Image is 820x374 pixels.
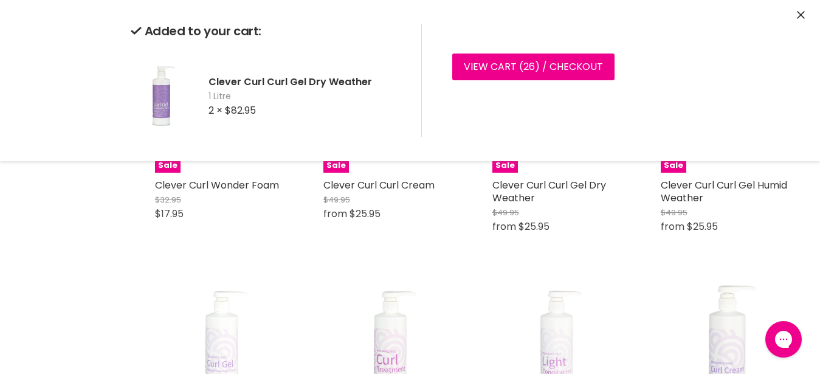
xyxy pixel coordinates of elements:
img: Clever Curl Curl Gel Dry Weather [131,55,191,137]
span: $25.95 [687,220,718,234]
span: 26 [523,60,535,74]
a: View cart (26) / Checkout [452,54,615,80]
h2: Clever Curl Curl Gel Dry Weather [208,75,402,88]
span: Sale [155,159,181,173]
a: Clever Curl Wonder Foam [155,178,279,192]
span: Sale [492,159,518,173]
span: $17.95 [155,207,184,221]
a: Clever Curl Curl Gel Dry Weather [492,178,606,205]
h2: Added to your cart: [131,24,402,38]
span: $82.95 [225,103,256,117]
span: $49.95 [661,207,687,218]
span: 1 Litre [208,91,402,103]
span: $25.95 [350,207,381,221]
span: $49.95 [323,194,350,206]
span: from [323,207,347,221]
span: $32.95 [155,194,181,206]
span: $49.95 [492,207,519,218]
span: Sale [661,159,686,173]
span: Sale [323,159,349,173]
a: Clever Curl Curl Gel Humid Weather [661,178,787,205]
iframe: Gorgias live chat messenger [759,317,808,362]
a: Clever Curl Curl Cream [323,178,435,192]
span: from [661,220,684,234]
span: from [492,220,516,234]
button: Close [797,9,805,22]
span: 2 × [208,103,222,117]
span: $25.95 [519,220,550,234]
